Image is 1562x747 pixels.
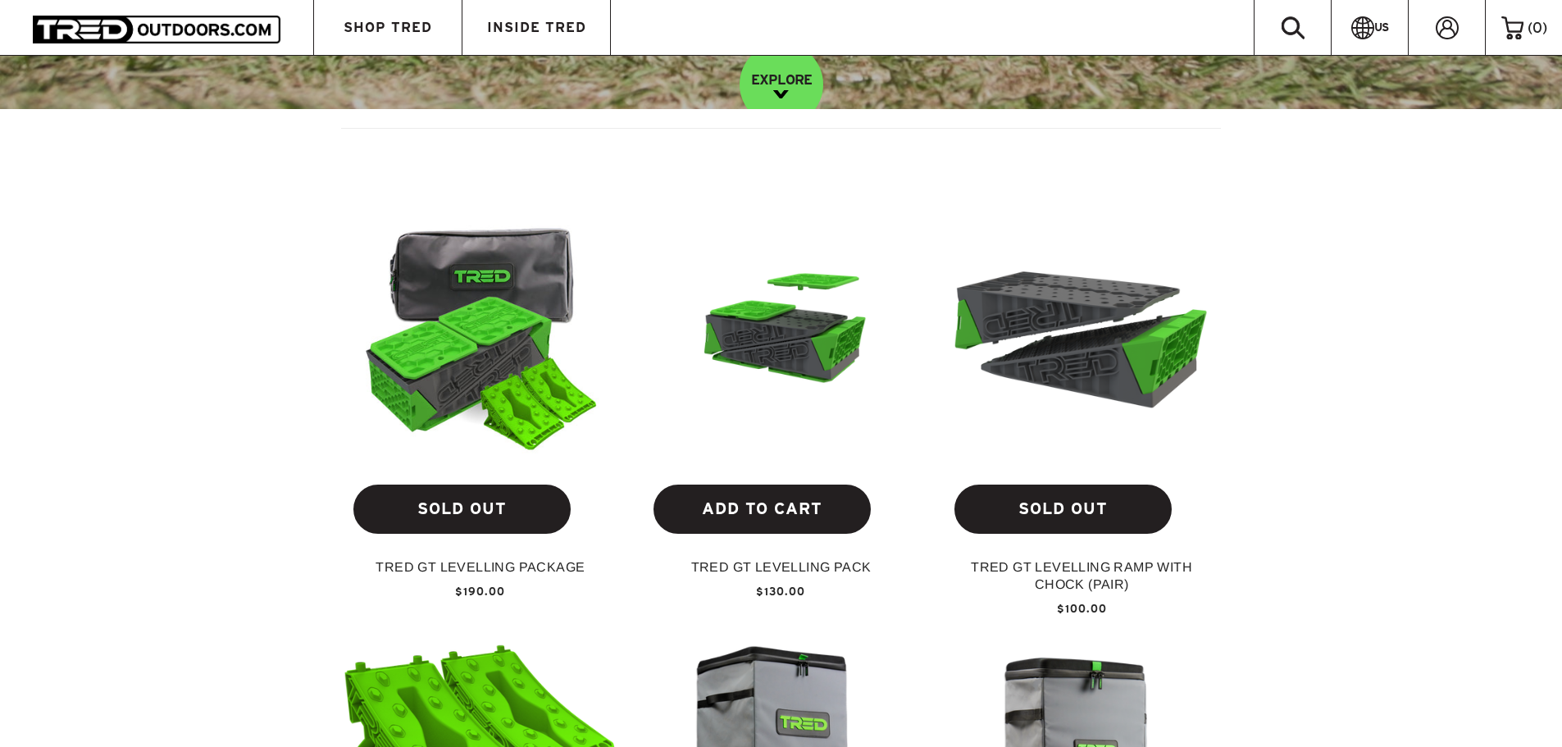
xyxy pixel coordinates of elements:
[344,585,618,597] a: $190.00
[644,197,918,471] a: TRED GT LEVELLING PACK
[954,485,1172,534] a: SOLD OUT
[344,558,618,585] a: TRED GT Levelling Package
[644,257,918,411] img: TRED GT LEVELLING PACK
[344,20,432,34] span: SHOP TRED
[740,43,823,126] a: EXPLORE
[756,585,805,598] span: $130.00
[945,603,1219,614] a: $100.00
[1528,20,1547,35] span: ( )
[455,585,505,598] span: $190.00
[1057,603,1107,615] span: $100.00
[644,558,918,585] a: TRED GT LEVELLING PACK
[644,585,918,597] a: $130.00
[945,558,1219,604] a: TRED GT LEVELLING RAMP WITH CHOCK (PAIR)
[945,197,1219,471] a: TRED GT LEVELLING RAMP WITH CHOCK (PAIR)
[653,485,871,534] a: ADD TO CART
[344,197,618,471] a: TRED GT Levelling Package
[353,485,571,534] a: SOLD OUT
[487,20,586,34] span: INSIDE TRED
[1501,16,1523,39] img: cart-icon
[773,90,789,98] img: down-image
[1532,20,1542,35] span: 0
[33,16,280,43] img: TRED Outdoors America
